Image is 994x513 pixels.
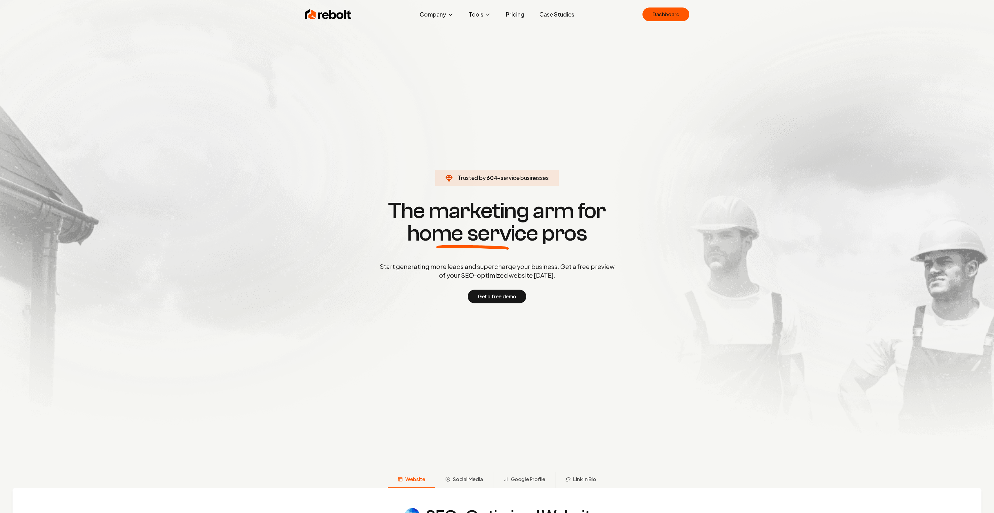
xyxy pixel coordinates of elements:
span: Website [405,476,425,483]
img: Rebolt Logo [305,8,352,21]
button: Link in Bio [555,472,606,488]
button: Tools [464,8,496,21]
span: 604 [487,173,497,182]
button: Get a free demo [468,290,526,303]
span: + [497,174,501,181]
a: Dashboard [642,7,689,21]
p: Start generating more leads and supercharge your business. Get a free preview of your SEO-optimiz... [378,262,616,280]
a: Pricing [501,8,529,21]
a: Case Studies [534,8,579,21]
button: Website [388,472,435,488]
button: Company [415,8,459,21]
button: Google Profile [493,472,555,488]
span: Trusted by [458,174,486,181]
span: Google Profile [511,476,545,483]
span: home service [407,222,538,245]
span: service businesses [501,174,549,181]
span: Link in Bio [573,476,596,483]
span: Social Media [453,476,483,483]
h1: The marketing arm for pros [347,200,647,245]
button: Social Media [435,472,493,488]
